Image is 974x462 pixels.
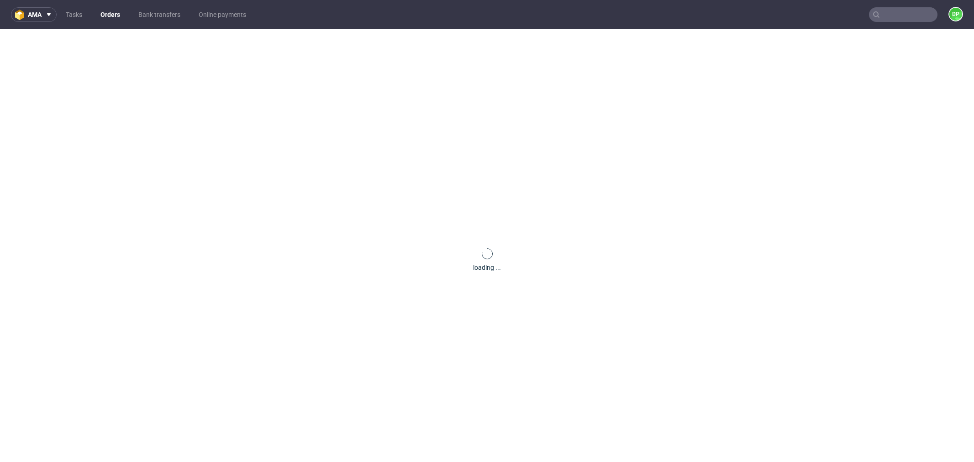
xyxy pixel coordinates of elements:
span: ama [28,11,42,18]
a: Online payments [193,7,252,22]
img: logo [15,10,28,20]
a: Bank transfers [133,7,186,22]
a: Tasks [60,7,88,22]
a: Orders [95,7,126,22]
figcaption: DP [949,8,962,21]
button: ama [11,7,57,22]
div: loading ... [473,263,501,272]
